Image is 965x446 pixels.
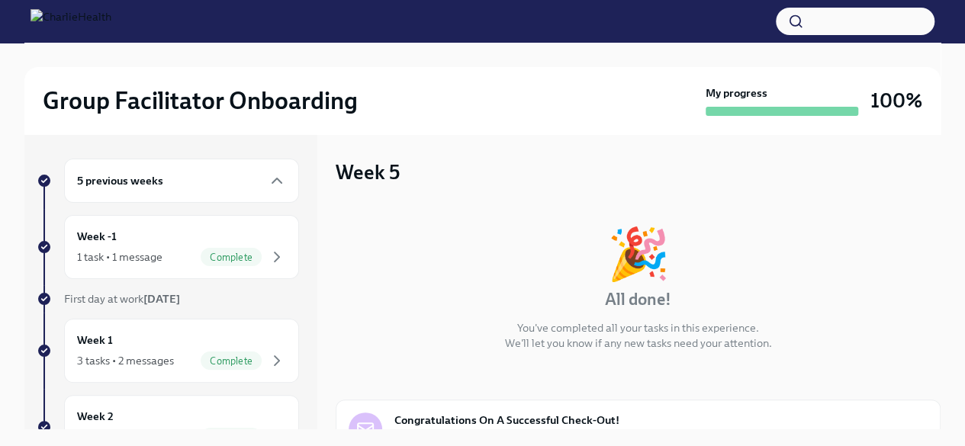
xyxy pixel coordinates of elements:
span: Complete [201,252,262,263]
span: Complete [201,355,262,367]
a: Week 13 tasks • 2 messagesComplete [37,319,299,383]
h3: Week 5 [336,159,400,186]
strong: [DATE] [143,292,180,306]
img: CharlieHealth [31,9,111,34]
h6: 5 previous weeks [77,172,163,189]
h6: Week -1 [77,228,117,245]
h4: All done! [605,288,671,311]
p: You've completed all your tasks in this experience. [517,320,759,335]
div: 3 tasks • 2 messages [77,353,174,368]
strong: Congratulations On A Successful Check-Out! [394,412,619,428]
h2: Group Facilitator Onboarding [43,85,358,116]
div: 1 task • 1 message [77,249,162,265]
strong: My progress [706,85,767,101]
h3: 100% [870,87,922,114]
p: We'll let you know if any new tasks need your attention. [505,335,772,351]
a: First day at work[DATE] [37,291,299,306]
h6: Week 1 [77,332,113,348]
div: 🎉 [607,229,670,279]
h6: Week 2 [77,408,114,425]
div: 5 previous weeks [64,159,299,203]
a: Week -11 task • 1 messageComplete [37,215,299,279]
span: First day at work [64,292,180,306]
